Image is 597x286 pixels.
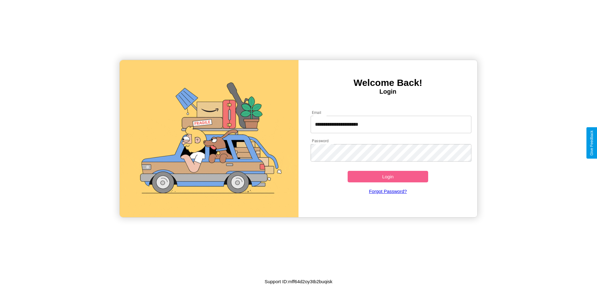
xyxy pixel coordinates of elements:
p: Support ID: mff64d2oy3tb2buqisk [265,277,332,286]
label: Email [312,110,322,115]
h4: Login [298,88,477,95]
label: Password [312,138,328,143]
img: gif [120,60,298,217]
button: Login [348,171,428,182]
h3: Welcome Back! [298,77,477,88]
a: Forgot Password? [308,182,469,200]
div: Give Feedback [590,130,594,156]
